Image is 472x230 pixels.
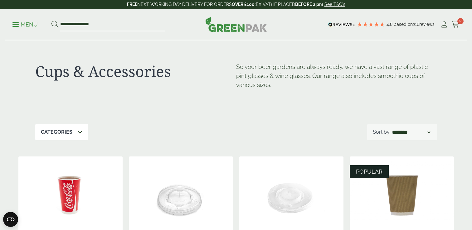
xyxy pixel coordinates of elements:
span: 0 [457,18,464,24]
i: My Account [440,22,448,28]
span: reviews [419,22,435,27]
p: Menu [12,21,38,28]
h1: Cups & Accessories [35,62,236,80]
span: Based on [394,22,413,27]
img: GreenPak Supplies [205,17,267,32]
i: Cart [452,22,460,28]
button: Open CMP widget [3,212,18,227]
p: Sort by [373,128,390,136]
a: See T&C's [324,2,345,7]
a: 0 [452,20,460,29]
strong: OVER £100 [232,2,255,7]
p: So your beer gardens are always ready, we have a vast range of plastic pint glasses & wine glasse... [236,62,437,89]
span: 4.8 [387,22,394,27]
a: Menu [12,21,38,27]
div: 4.79 Stars [357,22,385,27]
span: POPULAR [356,168,382,175]
p: Categories [41,128,72,136]
img: REVIEWS.io [328,22,355,27]
strong: BEFORE 2 pm [295,2,323,7]
select: Shop order [391,128,431,136]
span: 216 [413,22,419,27]
strong: FREE [127,2,137,7]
